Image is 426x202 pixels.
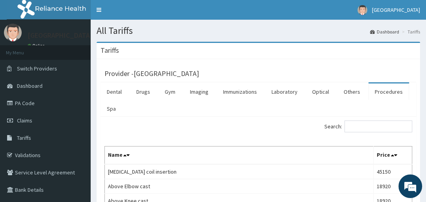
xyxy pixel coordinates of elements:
[17,134,31,141] span: Tariffs
[337,83,366,100] a: Others
[97,26,420,36] h1: All Tariffs
[370,28,399,35] a: Dashboard
[344,120,412,132] input: Search:
[357,5,367,15] img: User Image
[184,83,215,100] a: Imaging
[217,83,263,100] a: Immunizations
[368,83,409,100] a: Procedures
[265,83,304,100] a: Laboratory
[28,43,47,48] a: Online
[17,82,43,89] span: Dashboard
[129,4,148,23] div: Minimize live chat window
[100,47,119,54] h3: Tariffs
[4,126,150,153] textarea: Type your message and hit 'Enter'
[373,146,412,165] th: Price
[373,164,412,179] td: 45150
[400,28,420,35] li: Tariffs
[104,70,199,77] h3: Provider - [GEOGRAPHIC_DATA]
[373,179,412,194] td: 18920
[46,54,109,134] span: We're online!
[41,44,132,54] div: Chat with us now
[324,120,412,132] label: Search:
[4,24,22,41] img: User Image
[15,39,32,59] img: d_794563401_company_1708531726252_794563401
[158,83,182,100] a: Gym
[130,83,156,100] a: Drugs
[105,179,374,194] td: Above Elbow cast
[306,83,335,100] a: Optical
[100,83,128,100] a: Dental
[17,117,32,124] span: Claims
[372,6,420,13] span: [GEOGRAPHIC_DATA]
[105,146,374,165] th: Name
[100,100,122,117] a: Spa
[28,32,93,39] p: [GEOGRAPHIC_DATA]
[17,65,57,72] span: Switch Providers
[105,164,374,179] td: [MEDICAL_DATA] coil insertion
